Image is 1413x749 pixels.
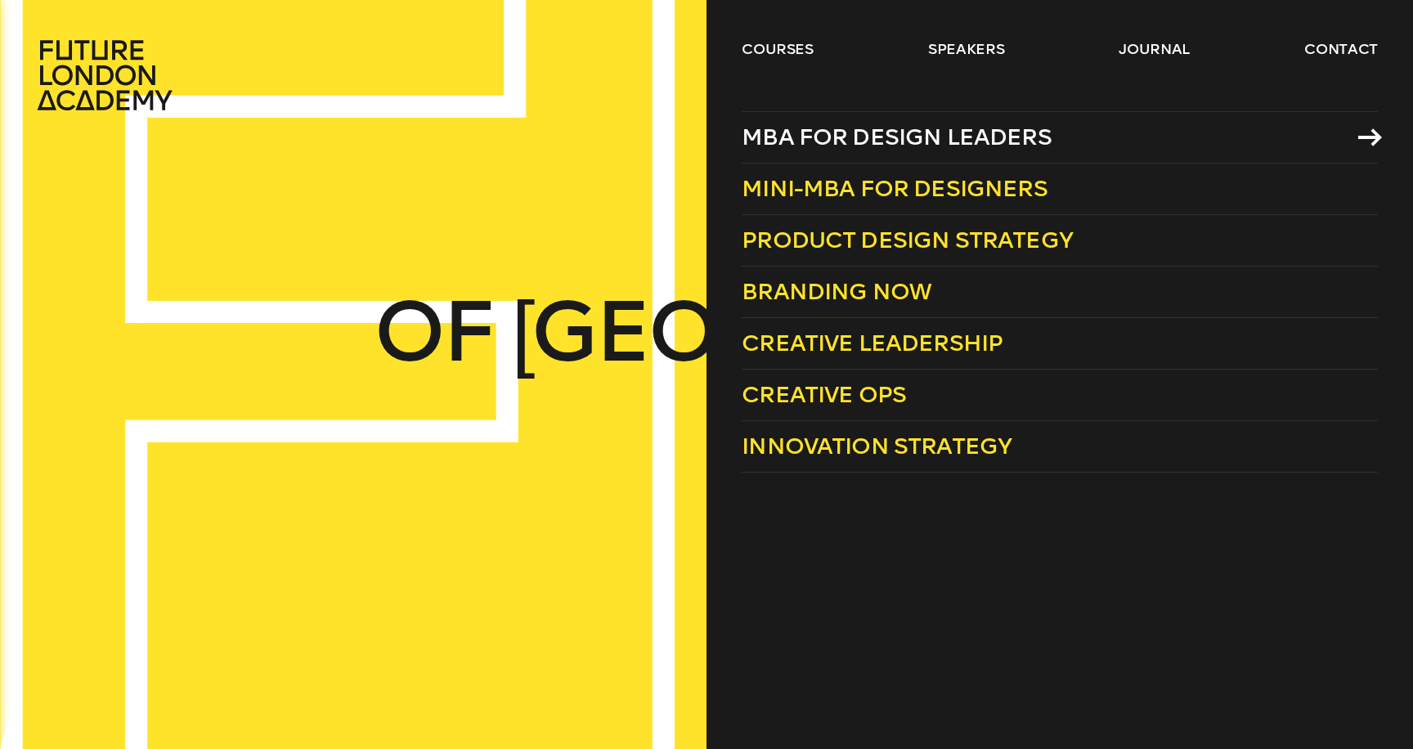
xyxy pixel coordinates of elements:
a: speakers [928,39,1004,59]
a: contact [1304,39,1378,59]
span: Mini-MBA for Designers [742,175,1047,202]
span: Branding Now [742,278,931,305]
span: Creative Ops [742,381,906,408]
span: Product Design Strategy [742,226,1073,253]
span: MBA for Design Leaders [742,123,1052,150]
a: Product Design Strategy [742,215,1378,267]
a: Creative Leadership [742,318,1378,370]
a: Branding Now [742,267,1378,318]
a: Creative Ops [742,370,1378,421]
a: Mini-MBA for Designers [742,164,1378,215]
a: Innovation Strategy [742,421,1378,473]
a: MBA for Design Leaders [742,111,1378,164]
span: Innovation Strategy [742,433,1012,460]
a: courses [742,39,814,59]
span: Creative Leadership [742,330,1003,357]
a: journal [1119,39,1190,59]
